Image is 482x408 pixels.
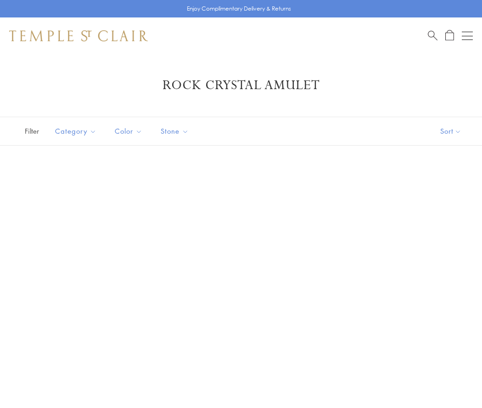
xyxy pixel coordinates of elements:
[462,30,473,41] button: Open navigation
[110,125,149,137] span: Color
[445,30,454,41] a: Open Shopping Bag
[156,125,196,137] span: Stone
[154,121,196,142] button: Stone
[50,125,103,137] span: Category
[187,4,291,13] p: Enjoy Complimentary Delivery & Returns
[48,121,103,142] button: Category
[428,30,437,41] a: Search
[23,77,459,94] h1: Rock Crystal Amulet
[420,117,482,145] button: Show sort by
[108,121,149,142] button: Color
[9,30,148,41] img: Temple St. Clair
